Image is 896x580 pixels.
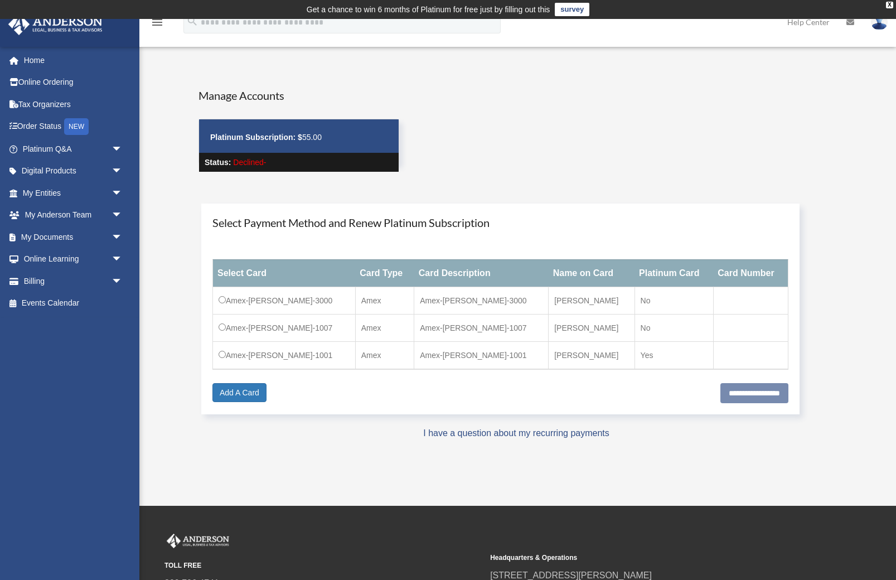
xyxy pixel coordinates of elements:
strong: Status: [205,158,231,167]
div: NEW [64,118,89,135]
span: arrow_drop_down [112,138,134,161]
h4: Select Payment Method and Renew Platinum Subscription [212,215,788,230]
span: arrow_drop_down [112,248,134,271]
td: No [635,287,713,314]
a: Online Learningarrow_drop_down [8,248,139,270]
td: Amex [355,341,414,369]
a: Tax Organizers [8,93,139,115]
div: close [886,2,893,8]
td: Amex-[PERSON_NAME]-3000 [414,287,549,314]
a: I have a question about my recurring payments [423,428,609,438]
small: Headquarters & Operations [490,552,808,564]
strong: Platinum Subscription: $ [210,133,302,142]
td: Amex [355,287,414,314]
th: Name on Card [549,259,635,287]
div: Get a chance to win 6 months of Platinum for free just by filling out this [307,3,550,16]
th: Card Number [713,259,788,287]
td: No [635,314,713,341]
td: Yes [635,341,713,369]
td: [PERSON_NAME] [549,341,635,369]
a: My Documentsarrow_drop_down [8,226,139,248]
td: Amex-[PERSON_NAME]-1007 [414,314,549,341]
td: Amex-[PERSON_NAME]-1001 [414,341,549,369]
th: Select Card [213,259,356,287]
img: Anderson Advisors Platinum Portal [164,534,231,548]
a: My Entitiesarrow_drop_down [8,182,139,204]
td: Amex-[PERSON_NAME]-1001 [213,341,356,369]
td: Amex-[PERSON_NAME]-1007 [213,314,356,341]
a: Add A Card [212,383,267,402]
a: Platinum Q&Aarrow_drop_down [8,138,139,160]
td: Amex [355,314,414,341]
span: arrow_drop_down [112,160,134,183]
a: Digital Productsarrow_drop_down [8,160,139,182]
a: Events Calendar [8,292,139,315]
small: TOLL FREE [164,560,482,572]
a: My Anderson Teamarrow_drop_down [8,204,139,226]
span: arrow_drop_down [112,204,134,227]
span: arrow_drop_down [112,226,134,249]
a: Billingarrow_drop_down [8,270,139,292]
a: survey [555,3,589,16]
i: menu [151,16,164,29]
td: [PERSON_NAME] [549,314,635,341]
a: menu [151,20,164,29]
a: Online Ordering [8,71,139,94]
img: User Pic [871,14,888,30]
span: arrow_drop_down [112,270,134,293]
span: arrow_drop_down [112,182,134,205]
img: Anderson Advisors Platinum Portal [5,13,106,35]
p: 55.00 [210,130,388,144]
th: Platinum Card [635,259,713,287]
td: [PERSON_NAME] [549,287,635,314]
th: Card Type [355,259,414,287]
a: Order StatusNEW [8,115,139,138]
h4: Manage Accounts [198,88,399,103]
td: Amex-[PERSON_NAME]-3000 [213,287,356,314]
th: Card Description [414,259,549,287]
a: Home [8,49,139,71]
span: Declined- [233,158,266,167]
i: search [186,15,198,27]
a: [STREET_ADDRESS][PERSON_NAME] [490,571,652,580]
